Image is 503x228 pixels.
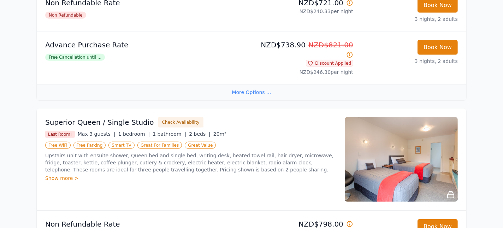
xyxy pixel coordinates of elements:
[418,40,458,55] button: Book Now
[137,142,182,149] span: Great For Families
[37,84,466,100] div: More Options ...
[213,131,226,137] span: 20m²
[254,8,353,15] p: NZD$240.33 per night
[45,152,336,173] p: Upstairs unit with ensuite shower, Queen bed and single bed, writing desk, heated towel rail, hai...
[78,131,116,137] span: Max 3 guests |
[108,142,135,149] span: Smart TV
[118,131,150,137] span: 1 bedroom |
[45,131,75,138] span: Last Room!
[359,58,458,65] p: 3 nights, 2 adults
[45,40,249,50] p: Advance Purchase Rate
[45,142,71,149] span: Free WiFi
[45,175,336,182] div: Show more >
[45,54,105,61] span: Free Cancellation until ...
[73,142,106,149] span: Free Parking
[158,117,203,128] button: Check Availability
[254,69,353,76] p: NZD$246.30 per night
[308,41,353,49] span: NZD$821.00
[189,131,211,137] span: 2 beds |
[45,12,86,19] span: Non Refundable
[185,142,216,149] span: Great Value
[359,16,458,23] p: 3 nights, 2 adults
[306,60,353,67] span: Discount Applied
[254,40,353,60] p: NZD$738.90
[153,131,186,137] span: 1 bathroom |
[45,117,154,127] h3: Superior Queen / Single Studio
